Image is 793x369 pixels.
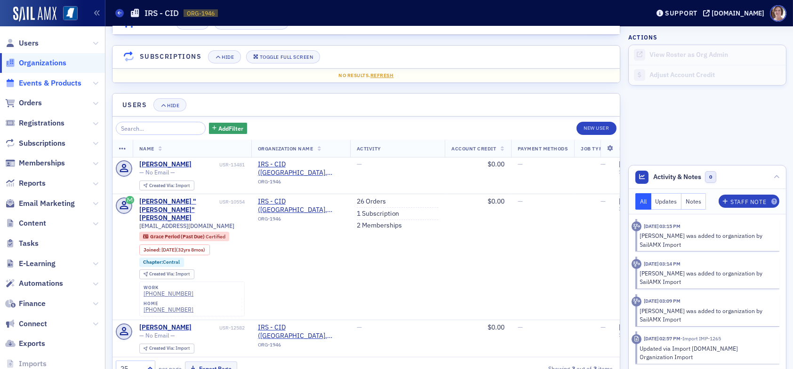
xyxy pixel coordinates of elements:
[258,145,313,152] span: Organization Name
[19,178,46,188] span: Reports
[5,78,81,88] a: Events & Products
[258,197,344,214] a: IRS - CID ([GEOGRAPHIC_DATA], [GEOGRAPHIC_DATA])
[5,178,46,188] a: Reports
[222,55,234,60] div: Hide
[357,323,362,331] span: —
[518,323,523,331] span: —
[246,50,320,63] button: Toggle Full Screen
[161,247,205,253] div: (32yrs 8mos)
[143,234,225,240] a: Grace Period (Past Due) Certified
[161,246,176,253] span: [DATE]
[5,38,39,48] a: Users
[5,259,56,269] a: E-Learning
[144,247,161,253] span: Joined :
[730,199,766,204] div: Staff Note
[5,238,39,249] a: Tasks
[451,145,496,152] span: Account Credit
[518,160,523,168] span: —
[601,323,606,331] span: —
[5,338,45,349] a: Exports
[139,258,184,267] div: Chapter:
[139,232,230,241] div: Grace Period (Past Due): Grace Period (Past Due): Certified
[139,269,194,279] div: Created Via: Import
[619,197,638,205] span: [DATE]
[681,193,706,210] button: Notes
[651,193,682,210] button: Updates
[370,72,394,79] span: Refresh
[640,269,773,286] div: [PERSON_NAME] was added to organization by SailAMX Import
[139,344,194,353] div: Created Via: Import
[56,6,78,22] a: View Homepage
[206,233,225,240] span: Certified
[719,195,779,208] button: Staff Note
[193,325,245,331] div: USR-12582
[619,168,640,175] time: 12:00 AM
[193,162,245,168] div: USR-13481
[635,193,651,210] button: All
[19,238,39,249] span: Tasks
[5,158,65,168] a: Memberships
[5,319,47,329] a: Connect
[139,323,192,332] div: [PERSON_NAME]
[143,259,180,265] a: Chapter:Central
[144,306,193,313] div: [PHONE_NUMBER]
[19,78,81,88] span: Events & Products
[488,197,505,205] span: $0.00
[19,38,39,48] span: Users
[209,123,248,134] button: AddFilter
[63,6,78,21] img: SailAMX
[258,323,344,340] a: IRS - CID ([GEOGRAPHIC_DATA], [GEOGRAPHIC_DATA])
[19,278,63,289] span: Automations
[357,145,381,152] span: Activity
[258,160,344,177] a: IRS - CID ([GEOGRAPHIC_DATA], [GEOGRAPHIC_DATA])
[167,103,179,108] div: Hide
[703,10,768,16] button: [DOMAIN_NAME]
[139,332,175,339] span: — No Email —
[144,290,193,297] a: [PHONE_NUMBER]
[601,160,606,168] span: —
[632,334,641,344] div: Imported Activity
[153,98,186,111] button: Hide
[640,344,773,361] div: Updated via Import [DOMAIN_NAME] Organization Import
[5,278,63,289] a: Automations
[19,158,65,168] span: Memberships
[640,306,773,324] div: [PERSON_NAME] was added to organization by SailAMX Import
[488,323,505,331] span: $0.00
[5,359,47,369] a: Imports
[619,323,638,331] span: [DATE]
[143,259,163,265] span: Chapter :
[5,298,46,309] a: Finance
[218,124,243,133] span: Add Filter
[19,218,46,228] span: Content
[150,233,206,240] span: Grace Period (Past Due)
[139,181,194,190] div: Created Via: Import
[518,197,523,205] span: —
[665,9,697,17] div: Support
[149,271,176,277] span: Created Via :
[518,145,568,152] span: Payment Methods
[632,259,641,269] div: Activity
[5,198,75,209] a: Email Marketing
[139,197,218,222] a: [PERSON_NAME] "[PERSON_NAME]" [PERSON_NAME]
[19,319,47,329] span: Connect
[19,259,56,269] span: E-Learning
[581,145,605,152] span: Job Type
[149,345,176,351] span: Created Via :
[488,160,505,168] span: $0.00
[705,171,717,183] span: 0
[139,160,192,169] a: [PERSON_NAME]
[640,231,773,249] div: [PERSON_NAME] was added to organization by SailAMX Import
[258,216,344,225] div: ORG-1946
[644,260,681,267] time: 5/5/2025 03:14 PM
[149,346,190,351] div: Import
[139,145,154,152] span: Name
[644,298,681,304] time: 5/5/2025 03:09 PM
[19,98,42,108] span: Orders
[357,197,386,206] a: 26 Orders
[357,221,402,230] a: 2 Memberships
[5,218,46,228] a: Content
[139,222,234,229] span: [EMAIL_ADDRESS][DOMAIN_NAME]
[681,335,721,342] span: Import IMP-1265
[357,160,362,168] span: —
